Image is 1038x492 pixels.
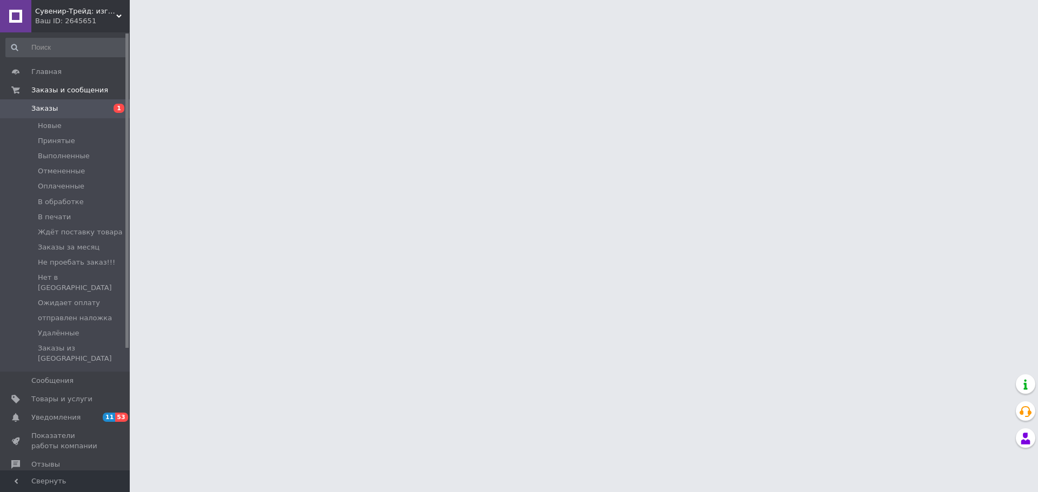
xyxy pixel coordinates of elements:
[31,431,100,450] span: Показатели работы компании
[31,394,92,404] span: Товары и услуги
[38,136,75,146] span: Принятые
[31,85,108,95] span: Заказы и сообщения
[31,67,62,77] span: Главная
[38,258,115,267] span: Не проебать заказ!!!
[38,313,112,323] span: отправлен наложка
[31,376,74,386] span: Сообщения
[115,413,128,422] span: 53
[38,328,79,338] span: Удалённые
[31,104,58,113] span: Заказы
[31,460,60,469] span: Отзывы
[38,181,84,191] span: Оплаченные
[38,197,84,207] span: В обработке
[38,227,123,237] span: Ждёт поставку товара
[35,16,130,26] div: Ваш ID: 2645651
[38,166,85,176] span: Отмененные
[38,273,127,292] span: Нет в [GEOGRAPHIC_DATA]
[103,413,115,422] span: 11
[114,104,124,113] span: 1
[31,413,81,422] span: Уведомления
[5,38,128,57] input: Поиск
[38,298,100,308] span: Ожидает оплату
[38,343,127,363] span: Заказы из [GEOGRAPHIC_DATA]
[38,151,90,161] span: Выполненные
[38,121,62,131] span: Новые
[35,6,116,16] span: Сувенир-Трейд: изготовление и продажа сувенирной и печатной продукции.
[38,242,99,252] span: Заказы за месяц
[38,212,71,222] span: В печати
